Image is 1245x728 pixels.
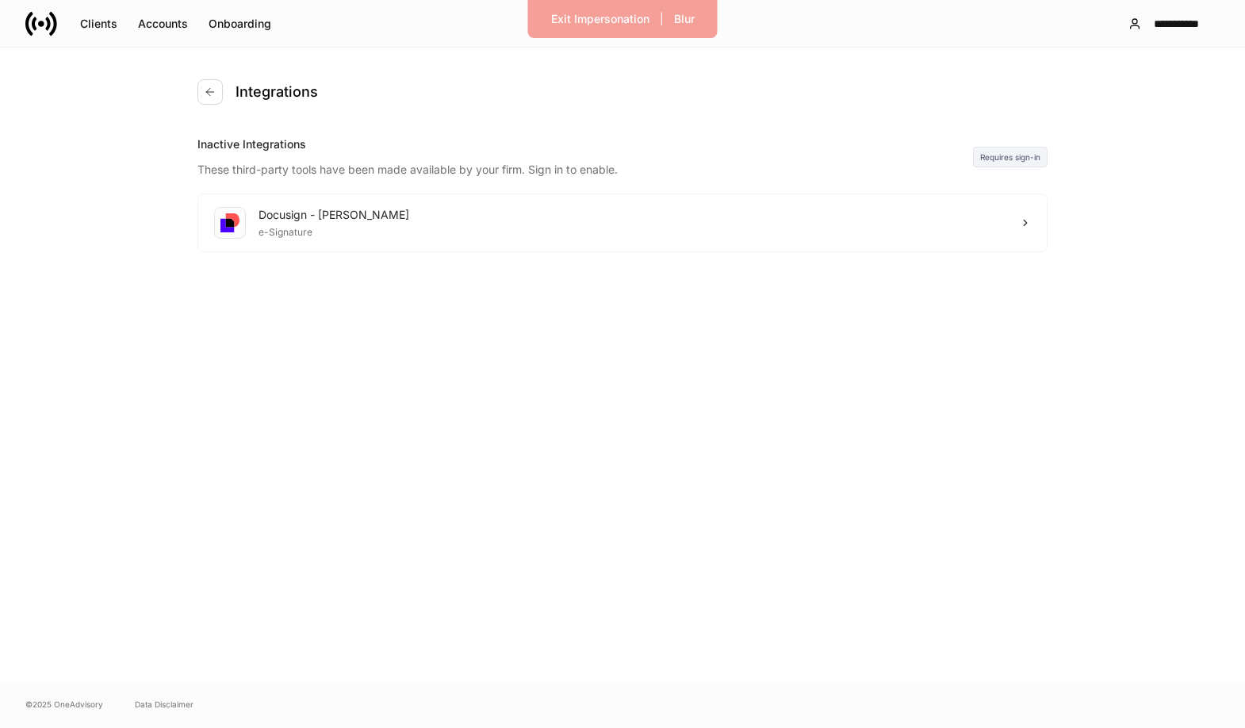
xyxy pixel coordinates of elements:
button: Clients [70,11,128,36]
div: Docusign - [PERSON_NAME] [259,207,409,223]
div: Requires sign-in [973,147,1048,167]
div: These third-party tools have been made available by your firm. Sign in to enable. [197,152,973,178]
h4: Integrations [236,82,318,102]
button: Blur [664,6,705,32]
button: Onboarding [198,11,282,36]
div: Blur [674,11,695,27]
div: Exit Impersonation [551,11,649,27]
button: Accounts [128,11,198,36]
span: © 2025 OneAdvisory [25,698,103,711]
a: Data Disclaimer [135,698,193,711]
button: Exit Impersonation [541,6,660,32]
div: Onboarding [209,16,271,32]
div: Accounts [138,16,188,32]
div: e-Signature [259,223,409,239]
div: Inactive Integrations [197,136,973,152]
div: Clients [80,16,117,32]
